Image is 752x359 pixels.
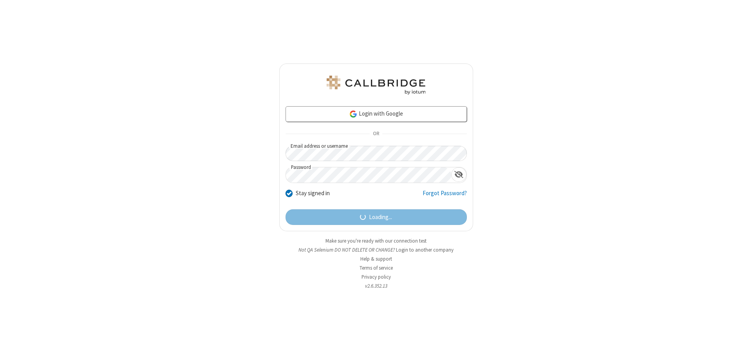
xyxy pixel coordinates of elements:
a: Login with Google [286,106,467,122]
img: google-icon.png [349,110,358,118]
input: Password [286,167,451,183]
span: Loading... [369,213,392,222]
span: OR [370,129,382,140]
button: Login to another company [396,246,454,254]
input: Email address or username [286,146,467,161]
a: Help & support [360,256,392,262]
label: Stay signed in [296,189,330,198]
button: Loading... [286,209,467,225]
a: Forgot Password? [423,189,467,204]
iframe: Chat [732,339,746,354]
li: Not QA Selenium DO NOT DELETE OR CHANGE? [279,246,473,254]
a: Make sure you're ready with our connection test [325,238,427,244]
a: Privacy policy [362,274,391,280]
div: Show password [451,167,466,182]
a: Terms of service [360,265,393,271]
li: v2.6.352.13 [279,282,473,290]
img: QA Selenium DO NOT DELETE OR CHANGE [325,76,427,94]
